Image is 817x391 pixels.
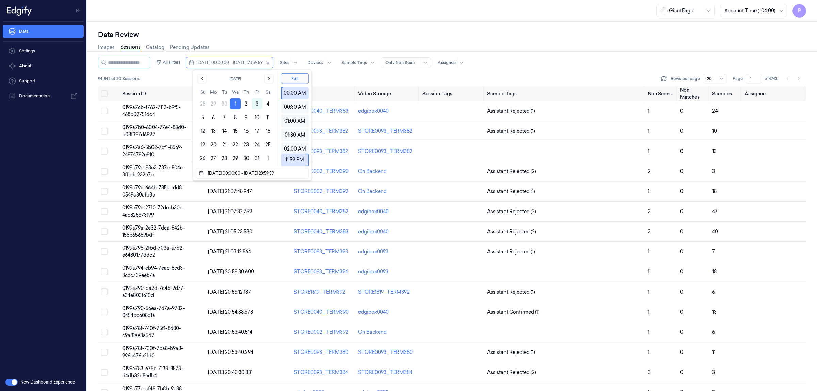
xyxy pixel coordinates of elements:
[197,112,208,123] button: Sunday, October 5th, 2025
[170,44,210,51] a: Pending Updates
[648,168,651,174] span: 2
[487,288,535,296] span: Assistant Rejected (1)
[252,139,262,150] button: Friday, October 24th, 2025
[487,128,535,135] span: Assistant Rejected (1)
[294,228,353,235] div: STORE0040_TERM383
[153,57,183,68] button: All Filters
[712,128,717,134] span: 10
[219,126,230,137] button: Tuesday, October 14th, 2025
[230,139,241,150] button: Wednesday, October 22nd, 2025
[294,168,353,175] div: STORE0002_TERM390
[358,329,387,336] div: On Backend
[241,112,252,123] button: Thursday, October 9th, 2025
[219,139,230,150] button: Tuesday, October 21st, 2025
[648,269,650,275] span: 1
[648,128,650,134] span: 1
[281,73,309,84] button: Full
[294,108,353,115] div: STORE0040_TERM383
[264,74,274,83] button: Go to the Next Month
[783,74,803,83] nav: pagination
[487,349,535,356] span: Assistant Rejected (1)
[197,89,208,96] th: Sunday
[208,208,252,215] span: [DATE] 21:07:32.759
[262,98,273,109] button: Saturday, October 4th, 2025
[122,365,183,379] span: 0199a783-675c-7133-8573-d4db32d8edb4
[487,208,536,215] span: Assistant Rejected (2)
[101,188,108,195] button: Select row
[648,249,650,255] span: 1
[712,329,715,335] span: 6
[230,153,241,164] button: Wednesday, October 29th, 2025
[262,139,273,150] button: Saturday, October 25th, 2025
[355,86,420,101] th: Video Storage
[146,44,164,51] a: Catalog
[358,288,410,296] div: STORE1619_TERM392
[680,269,683,275] span: 0
[122,165,185,178] span: 0199a79d-93c3-787c-804c-3ffbdc932c7c
[207,169,303,177] input: Dates
[712,208,718,215] span: 47
[219,153,230,164] button: Tuesday, October 28th, 2025
[122,245,185,258] span: 0199a798-2fbd-703a-a7d2-e6480177ddc2
[294,188,353,195] div: STORE0002_TERM392
[648,108,650,114] span: 1
[122,325,181,339] span: 0199a78f-740f-75f1-8d80-c9a81ae8a5d7
[712,148,717,154] span: 13
[294,248,353,255] div: STORE0093_TERM393
[283,114,307,127] div: 01:00 AM
[792,4,806,18] button: P
[197,60,263,66] span: [DATE] 00:00:00 - [DATE] 23:59:59
[122,124,186,138] span: 0199a7b0-6004-77e4-83d0-b08f397d6892
[358,148,412,155] div: STORE0093_TERM382
[648,188,650,194] span: 1
[3,59,84,73] button: About
[101,369,108,376] button: Select row
[794,74,803,83] button: Go to next page
[262,153,273,164] button: Saturday, November 1st, 2025
[709,86,742,101] th: Samples
[197,89,273,164] table: October 2025
[208,369,253,375] span: [DATE] 20:40:30.831
[73,5,84,16] button: Toggle Navigation
[712,369,715,375] span: 3
[241,153,252,164] button: Thursday, October 30th, 2025
[208,112,219,123] button: Monday, October 6th, 2025
[712,289,715,295] span: 6
[211,74,260,83] button: [DATE]
[648,369,651,375] span: 3
[712,229,718,235] span: 40
[219,89,230,96] th: Tuesday
[294,208,353,215] div: STORE0040_TERM382
[358,228,389,235] div: edgibox0040
[186,57,273,68] button: [DATE] 00:00:00 - [DATE] 23:59:59
[101,90,108,97] button: Select all
[241,139,252,150] button: Thursday, October 23rd, 2025
[101,268,108,275] button: Select row
[122,225,185,238] span: 0199a79a-2e32-7dca-842b-158b65689bdf
[358,128,412,135] div: STORE0093_TERM382
[487,228,536,235] span: Assistant Rejected (2)
[648,148,650,154] span: 1
[122,345,183,359] span: 0199a78f-730f-7ba8-b9a8-996a476c21d0
[294,369,353,376] div: STORE0093_TERM384
[765,76,778,82] span: of 4743
[122,305,185,318] span: 0199a790-56ea-7d7a-9782-0454bc608c1a
[733,76,743,82] span: Page
[680,329,683,335] span: 0
[230,126,241,137] button: Wednesday, October 15th, 2025
[358,268,388,276] div: edgibox0093
[208,269,254,275] span: [DATE] 20:59:30.600
[358,369,412,376] div: STORE0093_TERM384
[680,309,683,315] span: 0
[283,153,306,166] div: 11:59 PM
[101,168,108,175] button: Select row
[208,309,253,315] span: [DATE] 20:54:38.578
[283,100,307,113] div: 00:30 AM
[680,229,683,235] span: 0
[101,108,108,114] button: Select row
[101,128,108,135] button: Select row
[671,76,700,82] p: Rows per page
[219,112,230,123] button: Tuesday, October 7th, 2025
[197,98,208,109] button: Sunday, September 28th, 2025
[197,74,207,83] button: Go to the Previous Month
